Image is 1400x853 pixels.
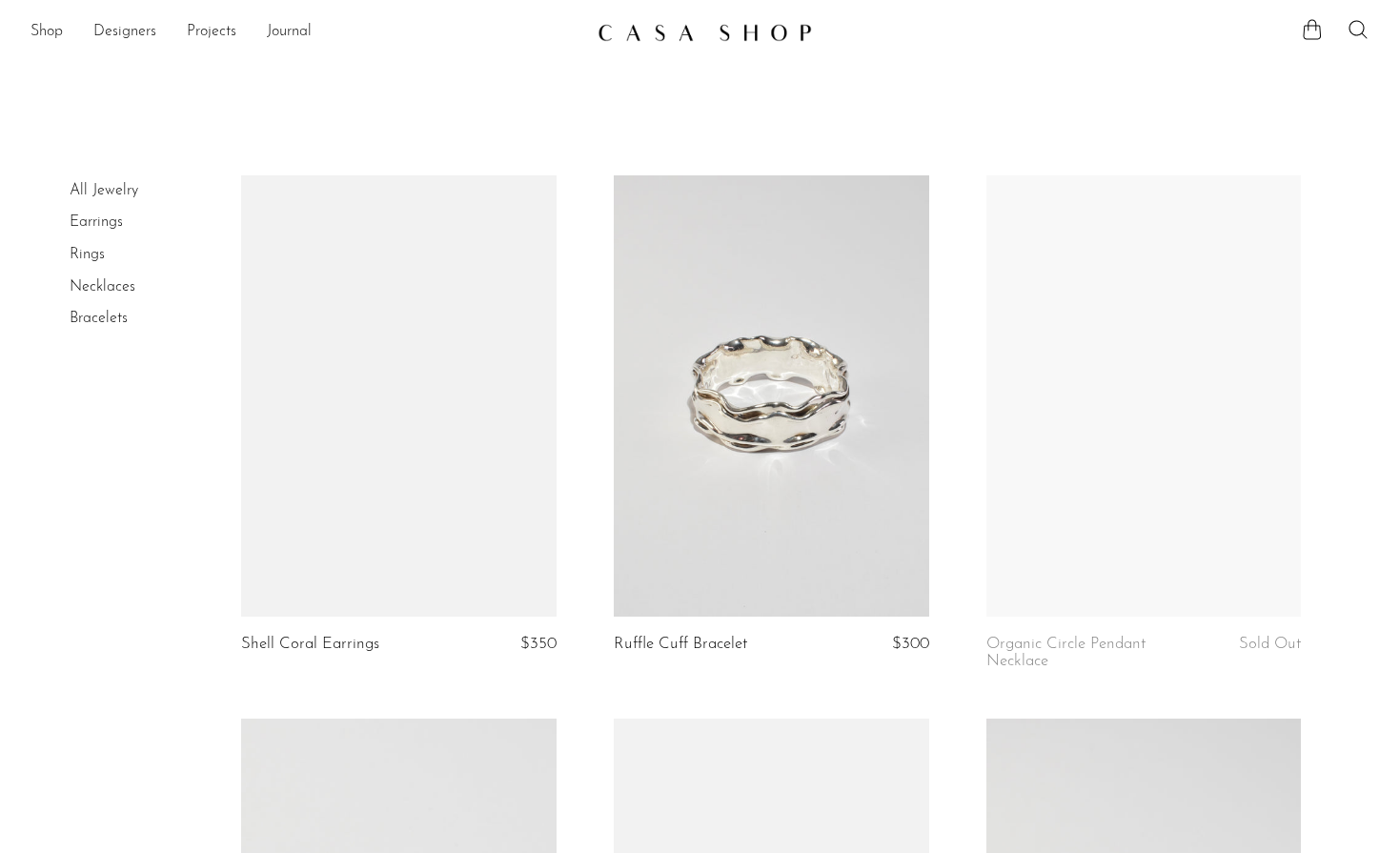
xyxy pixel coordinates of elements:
[1239,636,1301,652] span: Sold Out
[267,20,312,45] a: Journal
[93,20,156,45] a: Designers
[986,636,1195,671] a: Organic Circle Pendant Necklace
[70,214,123,230] a: Earrings
[30,16,582,49] nav: Desktop navigation
[70,311,128,326] a: Bracelets
[70,279,135,294] a: Necklaces
[30,20,63,45] a: Shop
[614,636,747,653] a: Ruffle Cuff Bracelet
[241,636,379,653] a: Shell Coral Earrings
[892,636,929,652] span: $300
[70,183,138,198] a: All Jewelry
[70,247,105,262] a: Rings
[187,20,236,45] a: Projects
[30,16,582,49] ul: NEW HEADER MENU
[520,636,557,652] span: $350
